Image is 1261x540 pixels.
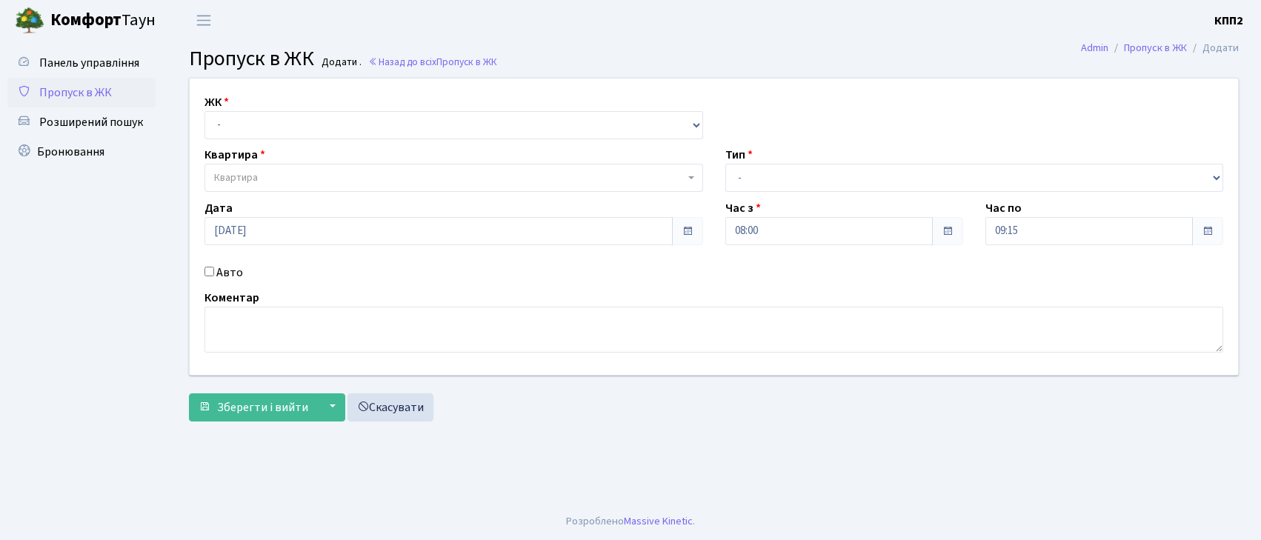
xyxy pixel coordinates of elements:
a: Бронювання [7,137,156,167]
img: logo.png [15,6,44,36]
label: Тип [725,146,753,164]
a: Massive Kinetic [624,513,693,529]
a: Пропуск в ЖК [7,78,156,107]
span: Пропуск в ЖК [189,44,314,73]
li: Додати [1187,40,1239,56]
div: Розроблено . [566,513,695,530]
span: Квартира [214,170,258,185]
nav: breadcrumb [1059,33,1261,64]
small: Додати . [319,56,362,69]
b: Комфорт [50,8,122,32]
span: Пропуск в ЖК [39,84,112,101]
label: Дата [204,199,233,217]
b: КПП2 [1214,13,1243,29]
a: Панель управління [7,48,156,78]
span: Зберегти і вийти [217,399,308,416]
a: Скасувати [347,393,433,421]
span: Пропуск в ЖК [436,55,497,69]
span: Таун [50,8,156,33]
a: Пропуск в ЖК [1124,40,1187,56]
label: Коментар [204,289,259,307]
label: Квартира [204,146,265,164]
span: Розширений пошук [39,114,143,130]
label: Авто [216,264,243,281]
span: Панель управління [39,55,139,71]
button: Зберегти і вийти [189,393,318,421]
a: КПП2 [1214,12,1243,30]
a: Розширений пошук [7,107,156,137]
label: ЖК [204,93,229,111]
a: Admin [1081,40,1108,56]
button: Переключити навігацію [185,8,222,33]
a: Назад до всіхПропуск в ЖК [368,55,497,69]
label: Час по [985,199,1022,217]
label: Час з [725,199,761,217]
span: Бронювання [37,144,104,160]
